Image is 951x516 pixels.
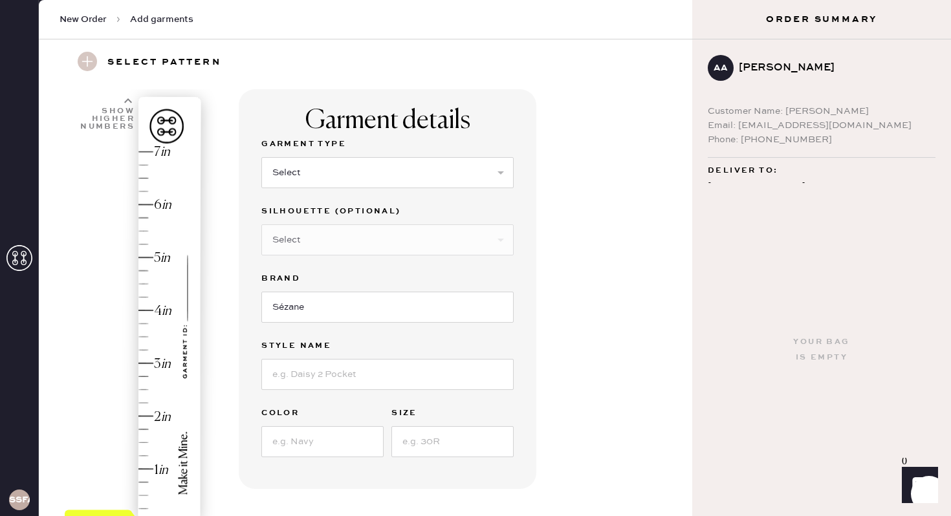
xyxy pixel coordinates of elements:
input: e.g. Navy [261,426,384,457]
div: [STREET_ADDRESS] Incline Village , NV 89451 [708,178,935,211]
h3: Select pattern [107,52,221,74]
label: Garment Type [261,136,514,152]
div: Email: [EMAIL_ADDRESS][DOMAIN_NAME] [708,118,935,133]
div: Phone: [PHONE_NUMBER] [708,133,935,147]
iframe: Front Chat [890,458,945,513]
span: New Order [60,13,107,26]
h3: Order Summary [692,13,951,26]
input: Brand name [261,292,514,323]
span: Add garments [130,13,193,26]
div: in [160,144,170,161]
div: [PERSON_NAME] [739,60,925,76]
label: Style name [261,338,514,354]
h3: AA [714,63,728,72]
label: Color [261,405,384,421]
input: e.g. 30R [391,426,514,457]
div: Your bag is empty [793,334,849,365]
h3: SSFA [9,495,30,504]
label: Size [391,405,514,421]
span: Deliver to: [708,163,778,178]
label: Brand [261,271,514,286]
label: Silhouette (optional) [261,204,514,219]
input: e.g. Daisy 2 Pocket [261,359,514,390]
div: Customer Name: [PERSON_NAME] [708,104,935,118]
div: Garment details [305,105,470,136]
div: Show higher numbers [79,107,135,131]
div: 7 [154,144,160,161]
